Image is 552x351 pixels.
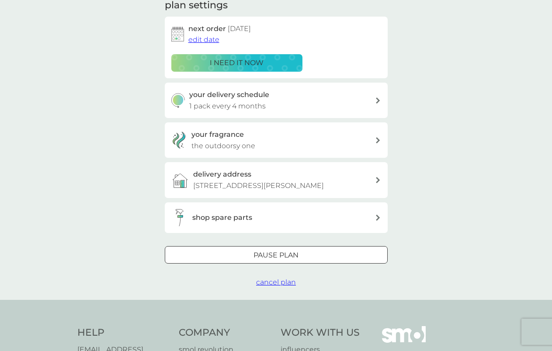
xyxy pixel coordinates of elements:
button: your delivery schedule1 pack every 4 months [165,83,388,118]
span: cancel plan [256,278,296,286]
h4: Company [179,326,272,340]
p: the outdoorsy one [191,140,255,152]
span: [DATE] [228,24,251,33]
a: your fragrancethe outdoorsy one [165,122,388,158]
a: delivery address[STREET_ADDRESS][PERSON_NAME] [165,162,388,198]
h4: Work With Us [281,326,360,340]
span: edit date [188,35,219,44]
p: [STREET_ADDRESS][PERSON_NAME] [193,180,324,191]
button: shop spare parts [165,202,388,233]
p: i need it now [210,57,264,69]
h4: Help [77,326,170,340]
button: cancel plan [256,277,296,288]
h2: next order [188,23,251,35]
h3: your fragrance [191,129,244,140]
p: Pause plan [253,250,299,261]
button: i need it now [171,54,302,72]
button: Pause plan [165,246,388,264]
h3: shop spare parts [192,212,252,223]
h3: delivery address [193,169,251,180]
button: edit date [188,34,219,45]
p: 1 pack every 4 months [189,101,266,112]
h3: your delivery schedule [189,89,269,101]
